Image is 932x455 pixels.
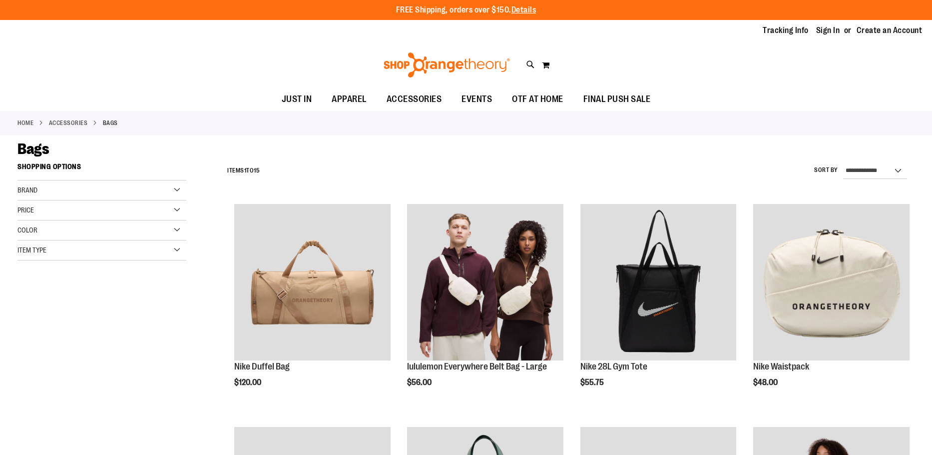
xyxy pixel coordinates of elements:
[575,199,742,412] div: product
[753,378,779,387] span: $48.00
[580,378,605,387] span: $55.75
[814,166,838,174] label: Sort By
[234,204,391,362] a: Nike Duffel Bag
[17,226,37,234] span: Color
[511,5,536,14] a: Details
[462,88,492,110] span: EVENTS
[763,25,809,36] a: Tracking Info
[816,25,840,36] a: Sign In
[407,204,563,360] img: lululemon Everywhere Belt Bag - Large
[580,204,737,362] a: Nike 28L Gym Tote
[583,88,651,110] span: FINAL PUSH SALE
[322,88,377,111] a: APPAREL
[282,88,312,110] span: JUST IN
[580,204,737,360] img: Nike 28L Gym Tote
[407,204,563,362] a: lululemon Everywhere Belt Bag - Large
[17,158,186,180] strong: Shopping Options
[396,4,536,16] p: FREE Shipping, orders over $150.
[244,167,247,174] span: 1
[17,118,33,127] a: Home
[254,167,260,174] span: 15
[234,378,263,387] span: $120.00
[452,88,502,111] a: EVENTS
[857,25,923,36] a: Create an Account
[17,206,34,214] span: Price
[382,52,511,77] img: Shop Orangetheory
[272,88,322,111] a: JUST IN
[229,199,396,412] div: product
[407,361,547,371] a: lululemon Everywhere Belt Bag - Large
[580,361,647,371] a: Nike 28L Gym Tote
[753,204,910,360] img: Nike Waistpack
[49,118,88,127] a: ACCESSORIES
[573,88,661,111] a: FINAL PUSH SALE
[17,140,49,157] span: Bags
[402,199,568,412] div: product
[17,246,46,254] span: Item Type
[227,163,260,178] h2: Items to
[387,88,442,110] span: ACCESSORIES
[753,204,910,362] a: Nike Waistpack
[234,361,290,371] a: Nike Duffel Bag
[234,204,391,360] img: Nike Duffel Bag
[17,186,37,194] span: Brand
[748,199,915,412] div: product
[407,378,433,387] span: $56.00
[377,88,452,110] a: ACCESSORIES
[332,88,367,110] span: APPAREL
[753,361,809,371] a: Nike Waistpack
[502,88,573,111] a: OTF AT HOME
[103,118,118,127] strong: Bags
[512,88,563,110] span: OTF AT HOME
